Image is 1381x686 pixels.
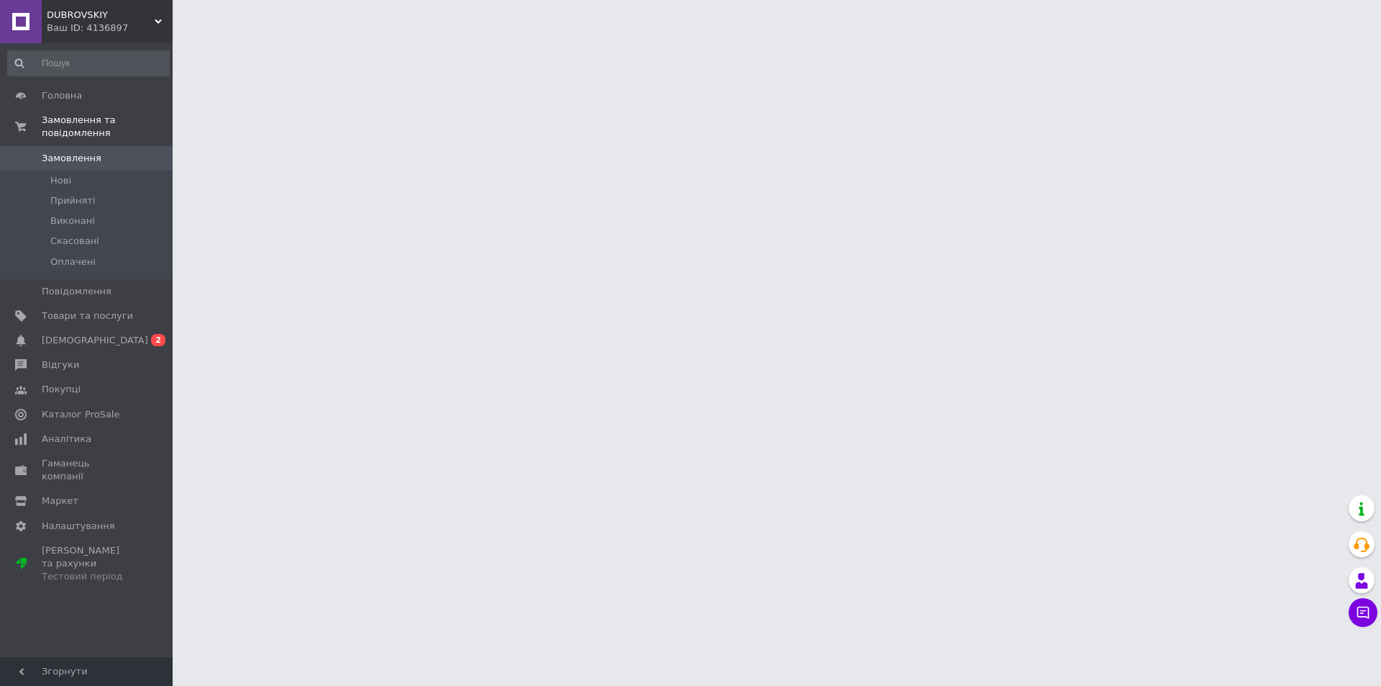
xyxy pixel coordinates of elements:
[42,89,82,102] span: Головна
[42,457,133,483] span: Гаманець компанії
[50,194,95,207] span: Прийняті
[1349,598,1377,627] button: Чат з покупцем
[42,433,91,446] span: Аналітика
[42,408,119,421] span: Каталог ProSale
[42,358,79,371] span: Відгуки
[42,310,133,322] span: Товари та послуги
[42,520,115,533] span: Налаштування
[42,285,111,298] span: Повідомлення
[47,22,173,35] div: Ваш ID: 4136897
[42,544,133,584] span: [PERSON_NAME] та рахунки
[42,495,78,507] span: Маркет
[7,50,170,76] input: Пошук
[42,334,148,347] span: [DEMOGRAPHIC_DATA]
[42,152,101,165] span: Замовлення
[47,9,155,22] span: DUBROVSKIY
[50,215,95,227] span: Виконані
[42,114,173,140] span: Замовлення та повідомлення
[50,235,99,248] span: Скасовані
[151,334,165,346] span: 2
[42,383,81,396] span: Покупці
[50,174,71,187] span: Нові
[50,256,96,268] span: Оплачені
[42,570,133,583] div: Тестовий період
